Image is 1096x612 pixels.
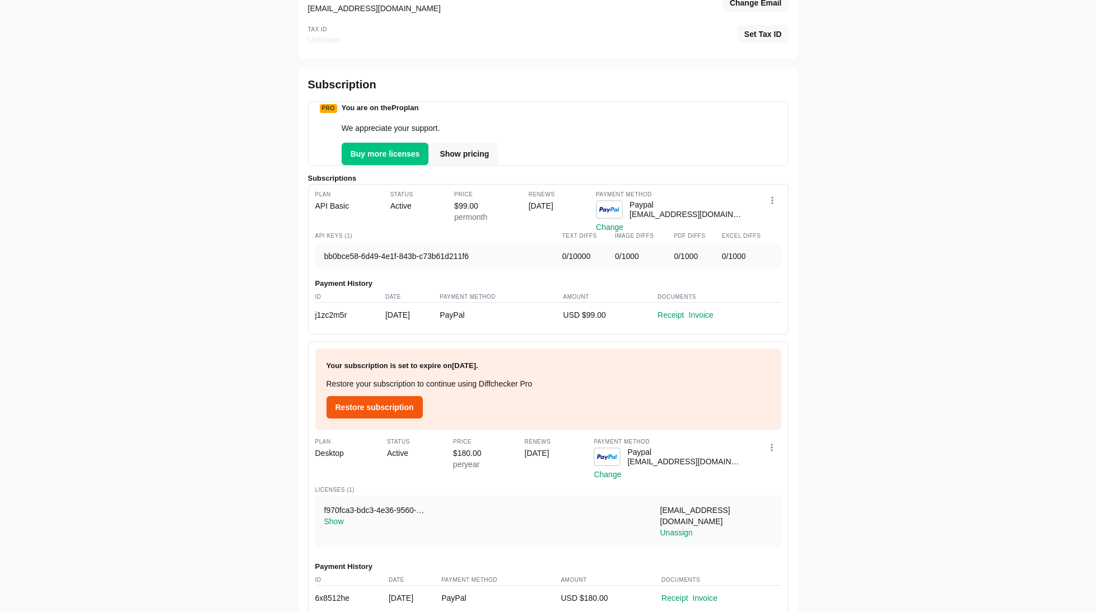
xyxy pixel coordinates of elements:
[742,29,784,40] span: Set Tax ID
[596,222,623,233] button: Change
[674,233,721,244] th: PDF Diffs
[453,459,482,470] div: per year
[525,439,551,480] div: [DATE]
[453,439,482,448] div: Price
[308,34,738,45] div: Unknown
[324,505,425,516] div: f970fca3-bdc3-4e36-9560-91c09b14565b
[657,310,684,319] a: Receipt
[385,303,440,328] td: [DATE]
[315,487,781,496] h3: Licenses ( 1 )
[763,439,781,456] button: Open dropdown
[689,310,713,319] a: Invoice
[627,448,739,469] div: Paypal [EMAIL_ADDRESS][DOMAIN_NAME]
[315,294,385,303] th: ID
[387,439,410,448] div: Status
[661,594,688,602] a: Receipt
[660,505,772,538] div: [EMAIL_ADDRESS][DOMAIN_NAME]
[327,396,423,418] button: Restore subscription
[562,244,615,269] td: 0 / 10000
[342,102,498,114] h3: You are on the Pro plan
[333,402,416,413] span: Restore subscription
[657,294,781,303] th: Documents
[315,439,344,448] div: Plan
[763,191,781,209] button: Open dropdown
[315,233,562,244] th: Api Keys (1)
[562,233,615,244] th: Text Diffs
[389,586,441,611] td: [DATE]
[315,586,389,611] td: 6x8512he
[594,469,621,480] button: Change
[327,378,770,389] p: Restore your subscription to continue using Diffchecker Pro
[315,277,781,289] h2: Payment History
[315,191,349,200] div: Plan
[389,577,441,586] th: Date
[525,439,551,448] div: Renews
[563,294,657,303] th: Amount
[315,561,781,572] h2: Payment History
[594,439,739,448] div: Payment Method
[561,586,661,611] td: USD $ 180.00
[437,148,491,159] span: Show pricing
[722,244,781,269] td: 0 / 1000
[390,200,413,211] div: Active
[315,439,344,480] div: Desktop
[320,104,337,113] div: Pro
[454,191,487,233] div: $ 99.00
[454,191,487,200] div: Price
[693,594,717,602] a: Invoice
[529,191,555,233] div: [DATE]
[674,244,721,269] td: 0 / 1000
[596,191,741,200] div: Payment Method
[431,143,498,165] a: Show pricing
[308,3,723,14] div: [EMAIL_ADDRESS][DOMAIN_NAME]
[315,191,349,233] div: API Basic
[308,77,789,92] h2: Subscription
[315,303,385,328] td: j1zc2m5r
[440,303,563,328] td: PayPal
[315,244,562,269] td: bb0bce58-6d49-4e1f-843b-c73b61d211f6
[722,233,781,244] th: Excel Diffs
[615,233,674,244] th: Image Diffs
[387,448,410,459] div: Active
[342,143,429,165] button: Buy more licenses
[327,360,770,371] h3: Your subscription is set to expire on [DATE] .
[348,148,422,159] span: Buy more licenses
[563,303,657,328] td: USD $ 99.00
[661,577,781,586] th: Documents
[308,172,789,184] h2: Subscriptions
[385,294,440,303] th: Date
[660,527,693,538] button: Unassign
[453,439,482,480] div: $ 180.00
[629,200,741,222] div: Paypal [EMAIL_ADDRESS][DOMAIN_NAME]
[308,26,327,32] label: Tax ID
[454,211,487,223] div: per month
[594,448,621,466] img: Paypal Logo
[342,123,498,134] p: We appreciate your support.
[596,200,623,219] img: Paypal Logo
[561,577,661,586] th: Amount
[324,516,344,527] button: Show
[315,577,389,586] th: ID
[390,191,413,200] div: Status
[441,586,561,611] td: PayPal
[615,244,674,269] td: 0 / 1000
[529,191,555,200] div: Renews
[440,294,563,303] th: Payment Method
[738,25,789,43] button: Set Tax ID
[441,577,561,586] th: Payment Method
